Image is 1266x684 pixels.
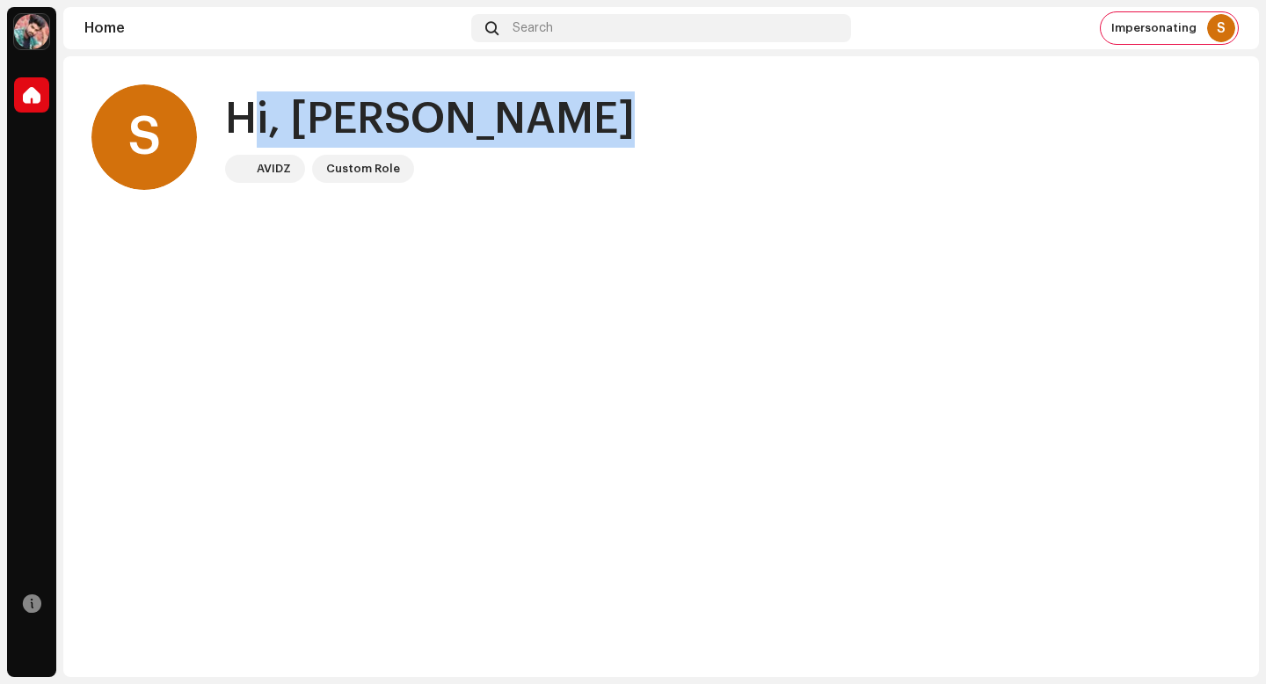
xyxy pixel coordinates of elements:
[84,21,464,35] div: Home
[225,91,635,148] div: Hi, [PERSON_NAME]
[14,14,49,49] img: 1bd960c7-a988-4648-a392-1870df3c0e7d
[257,158,291,179] div: AVIDZ
[513,21,553,35] span: Search
[326,158,400,179] div: Custom Role
[229,158,250,179] img: 10d72f0b-d06a-424f-aeaa-9c9f537e57b6
[91,84,197,190] div: S
[1207,14,1235,42] div: S
[1111,21,1197,35] span: Impersonating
